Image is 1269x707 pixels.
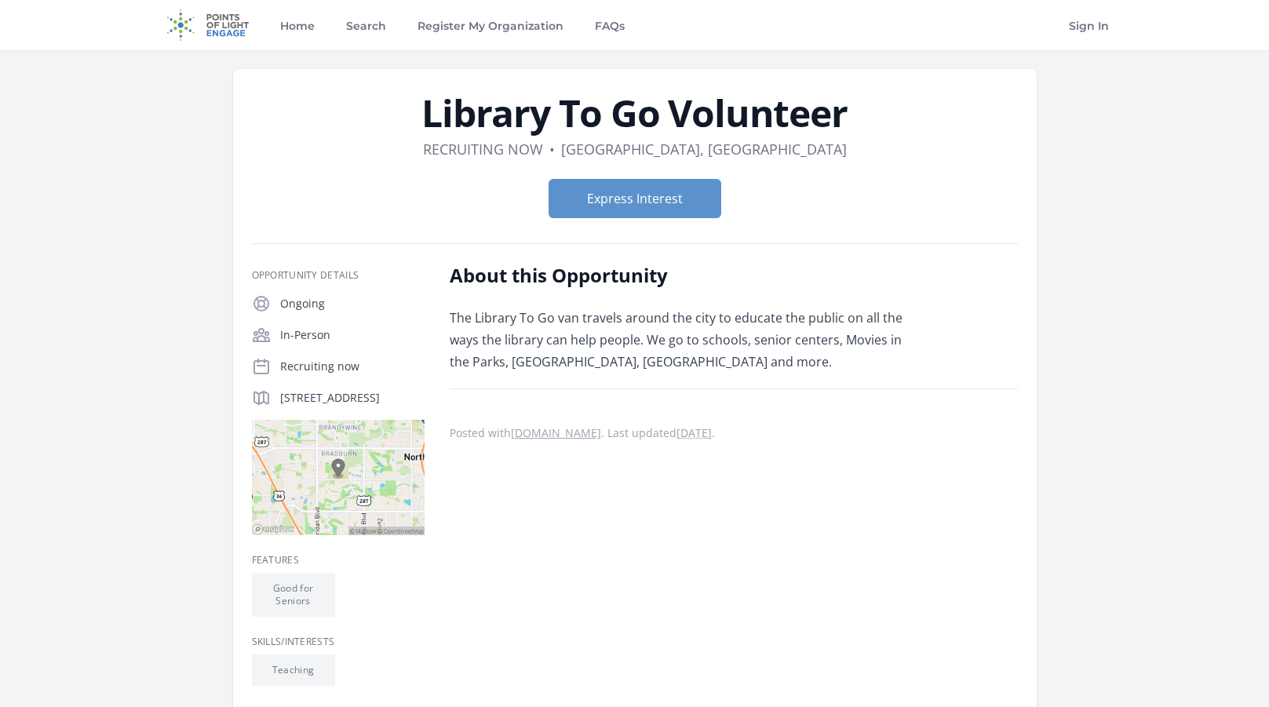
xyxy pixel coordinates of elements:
[252,654,335,686] li: Teaching
[423,138,543,160] dd: Recruiting now
[252,636,425,648] h3: Skills/Interests
[252,420,425,535] img: Map
[561,138,847,160] dd: [GEOGRAPHIC_DATA], [GEOGRAPHIC_DATA]
[450,263,909,288] h2: About this Opportunity
[280,359,425,374] p: Recruiting now
[280,296,425,312] p: Ongoing
[676,425,712,440] abbr: Fri, Mar 7, 2025 9:25 PM
[280,390,425,406] p: [STREET_ADDRESS]
[511,425,601,440] a: [DOMAIN_NAME]
[549,138,555,160] div: •
[450,427,1018,439] p: Posted with . Last updated .
[450,307,909,373] p: The Library To Go van travels around the city to educate the public on all the ways the library c...
[252,554,425,567] h3: Features
[252,269,425,282] h3: Opportunity Details
[280,327,425,343] p: In-Person
[252,573,335,617] li: Good for Seniors
[549,179,721,218] button: Express Interest
[252,94,1018,132] h1: Library To Go Volunteer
